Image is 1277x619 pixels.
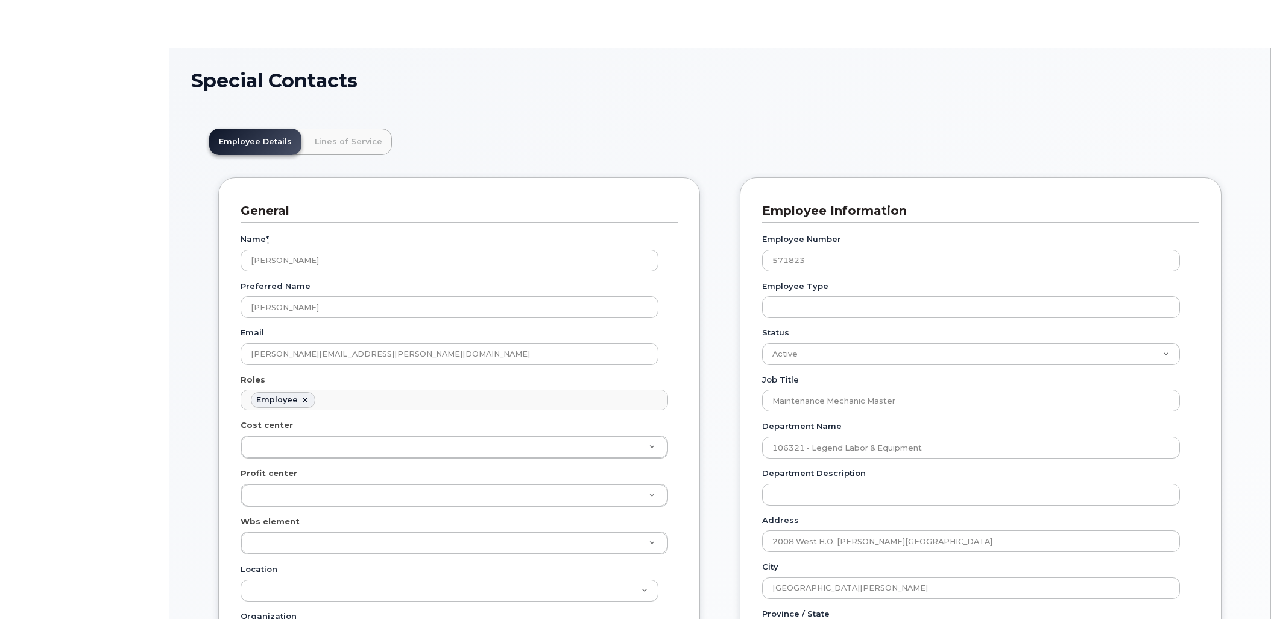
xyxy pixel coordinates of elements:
h1: Special Contacts [191,70,1249,91]
label: Department Description [762,468,866,479]
a: Employee Details [209,129,301,155]
label: Address [762,515,799,526]
label: Employee Type [762,281,828,292]
label: Employee Number [762,233,841,245]
label: Preferred Name [241,281,311,292]
a: Lines of Service [305,129,392,155]
div: Employee [256,395,298,405]
label: Department Name [762,421,842,432]
abbr: required [266,234,269,244]
label: Name [241,233,269,245]
h3: Employee Information [762,203,1190,219]
label: Email [241,327,264,338]
label: Roles [241,374,265,386]
label: Cost center [241,419,293,431]
label: Location [241,563,277,575]
label: Status [762,327,789,338]
label: Profit center [241,468,297,479]
label: City [762,561,778,573]
label: Wbs element [241,516,300,527]
label: Job Title [762,374,799,386]
h3: General [241,203,669,219]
